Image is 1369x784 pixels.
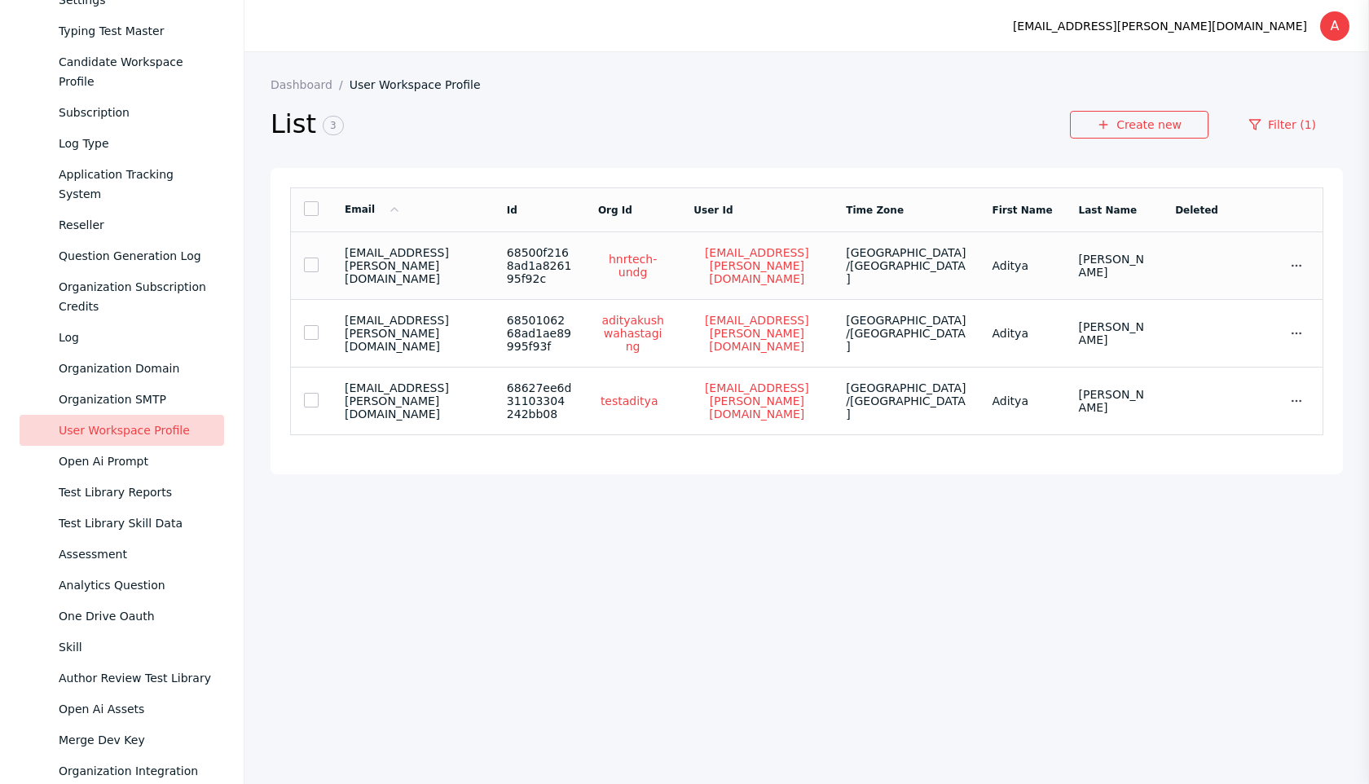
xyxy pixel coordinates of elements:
[20,209,224,240] a: Reseller
[20,477,224,508] a: Test Library Reports
[20,570,224,601] a: Analytics Question
[507,246,572,285] section: 68500f2168ad1a826195f92c
[1079,320,1150,346] section: [PERSON_NAME]
[598,252,667,280] a: hnrtech-undg
[846,246,966,285] section: [GEOGRAPHIC_DATA]/[GEOGRAPHIC_DATA]
[598,394,661,408] a: testaditya
[59,575,211,595] div: Analytics Question
[993,327,1053,340] section: Aditya
[345,314,481,353] section: [EMAIL_ADDRESS][PERSON_NAME][DOMAIN_NAME]
[59,699,211,719] div: Open Ai Assets
[20,322,224,353] a: Log
[59,52,211,91] div: Candidate Workspace Profile
[598,205,632,216] a: Org Id
[345,204,401,215] a: Email
[20,97,224,128] a: Subscription
[59,134,211,153] div: Log Type
[20,271,224,322] a: Organization Subscription Credits
[693,381,820,421] a: [EMAIL_ADDRESS][PERSON_NAME][DOMAIN_NAME]
[20,508,224,539] a: Test Library Skill Data
[507,381,572,421] section: 68627ee6d31103304242bb08
[271,78,350,91] a: Dashboard
[20,15,224,46] a: Typing Test Master
[345,246,481,285] section: [EMAIL_ADDRESS][PERSON_NAME][DOMAIN_NAME]
[507,205,517,216] a: Id
[846,205,904,216] a: Time Zone
[20,46,224,97] a: Candidate Workspace Profile
[59,215,211,235] div: Reseller
[59,103,211,122] div: Subscription
[59,451,211,471] div: Open Ai Prompt
[693,205,733,216] a: User Id
[20,353,224,384] a: Organization Domain
[993,205,1053,216] a: First Name
[20,539,224,570] a: Assessment
[20,632,224,663] a: Skill
[271,108,1070,142] h2: List
[20,446,224,477] a: Open Ai Prompt
[507,314,572,353] section: 6850106268ad1ae89995f93f
[323,116,344,135] span: 3
[59,544,211,564] div: Assessment
[345,381,481,421] section: [EMAIL_ADDRESS][PERSON_NAME][DOMAIN_NAME]
[20,694,224,725] a: Open Ai Assets
[59,390,211,409] div: Organization SMTP
[59,513,211,533] div: Test Library Skill Data
[20,725,224,755] a: Merge Dev Key
[59,277,211,316] div: Organization Subscription Credits
[59,606,211,626] div: One Drive Oauth
[598,313,667,354] a: adityakushwahastaging
[20,384,224,415] a: Organization SMTP
[1079,253,1150,279] section: [PERSON_NAME]
[59,730,211,750] div: Merge Dev Key
[846,381,966,421] section: [GEOGRAPHIC_DATA]/[GEOGRAPHIC_DATA]
[846,314,966,353] section: [GEOGRAPHIC_DATA]/[GEOGRAPHIC_DATA]
[20,415,224,446] a: User Workspace Profile
[1175,205,1218,216] a: Deleted
[59,359,211,378] div: Organization Domain
[350,78,494,91] a: User Workspace Profile
[20,159,224,209] a: Application Tracking System
[993,259,1053,272] section: Aditya
[59,246,211,266] div: Question Generation Log
[59,21,211,41] div: Typing Test Master
[20,663,224,694] a: Author Review Test Library
[59,637,211,657] div: Skill
[59,668,211,688] div: Author Review Test Library
[20,128,224,159] a: Log Type
[1320,11,1349,41] div: A
[1222,111,1343,139] a: Filter (1)
[1079,388,1150,414] section: [PERSON_NAME]
[1013,16,1307,36] div: [EMAIL_ADDRESS][PERSON_NAME][DOMAIN_NAME]
[59,482,211,502] div: Test Library Reports
[1070,111,1208,139] a: Create new
[693,245,820,286] a: [EMAIL_ADDRESS][PERSON_NAME][DOMAIN_NAME]
[1079,205,1138,216] a: Last Name
[20,601,224,632] a: One Drive Oauth
[59,421,211,440] div: User Workspace Profile
[59,165,211,204] div: Application Tracking System
[59,761,211,781] div: Organization Integration
[693,313,820,354] a: [EMAIL_ADDRESS][PERSON_NAME][DOMAIN_NAME]
[20,240,224,271] a: Question Generation Log
[993,394,1053,407] section: Aditya
[59,328,211,347] div: Log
